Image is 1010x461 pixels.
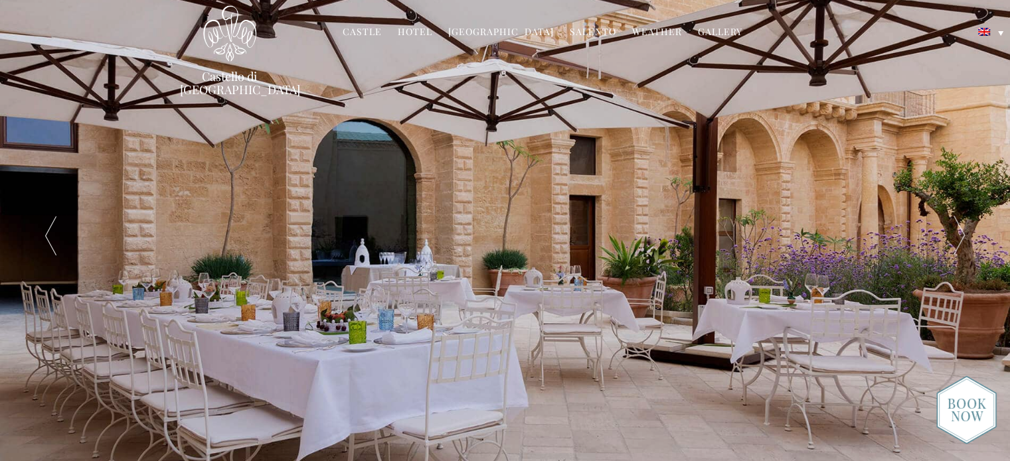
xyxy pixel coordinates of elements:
[203,5,256,62] img: Castello di Ugento
[698,25,742,40] a: Gallery
[570,25,616,40] a: Salento
[448,25,554,40] a: [GEOGRAPHIC_DATA]
[343,25,382,40] a: Castle
[180,70,280,96] a: Castello di [GEOGRAPHIC_DATA]
[936,375,997,444] img: new-booknow.png
[632,25,682,40] a: Weather
[978,28,990,36] img: English
[398,25,432,40] a: Hotel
